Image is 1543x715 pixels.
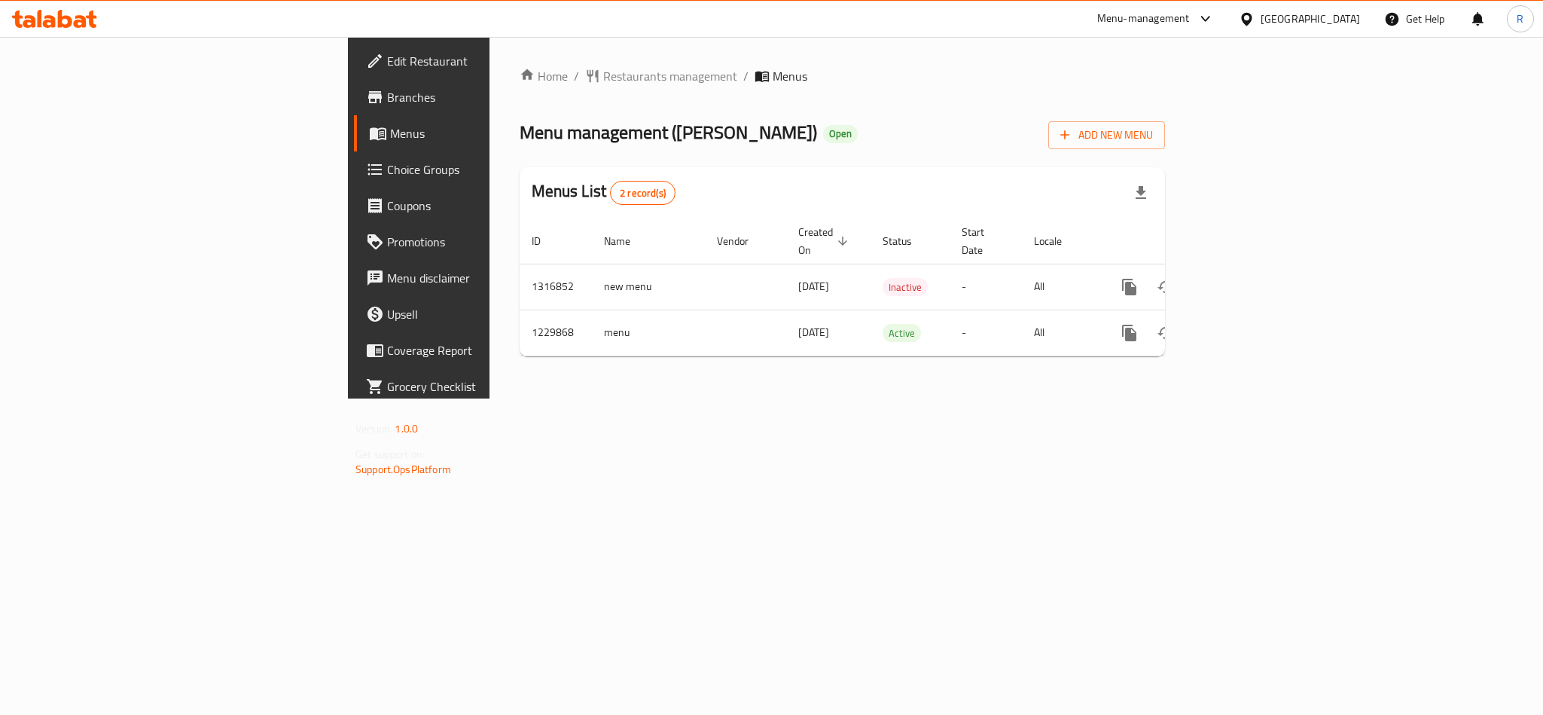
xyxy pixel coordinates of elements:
div: Active [883,324,921,342]
div: Total records count [610,181,675,205]
span: 2 record(s) [611,186,675,200]
span: Edit Restaurant [387,52,593,70]
a: Branches [354,79,605,115]
a: Restaurants management [585,67,737,85]
button: more [1112,315,1148,351]
li: / [743,67,749,85]
button: Change Status [1148,315,1184,351]
span: Branches [387,88,593,106]
span: Menu disclaimer [387,269,593,287]
span: [DATE] [798,277,829,296]
span: 1.0.0 [395,419,418,438]
span: Promotions [387,233,593,251]
button: more [1112,269,1148,305]
h2: Menus List [532,180,675,205]
td: new menu [592,264,705,310]
button: Add New Menu [1048,121,1165,149]
td: All [1022,264,1099,310]
nav: breadcrumb [520,67,1165,85]
button: Change Status [1148,269,1184,305]
td: menu [592,310,705,356]
span: Restaurants management [603,67,737,85]
a: Menus [354,115,605,151]
span: Name [604,232,650,250]
span: Menus [390,124,593,142]
div: Menu-management [1097,10,1190,28]
div: [GEOGRAPHIC_DATA] [1261,11,1360,27]
a: Upsell [354,296,605,332]
a: Support.OpsPlatform [355,460,451,479]
td: - [950,310,1022,356]
a: Grocery Checklist [354,368,605,405]
a: Coupons [354,188,605,224]
span: Version: [355,419,392,438]
span: Menus [773,67,807,85]
span: Start Date [962,223,1004,259]
div: Inactive [883,278,928,296]
span: Inactive [883,279,928,296]
span: Created On [798,223,852,259]
div: Export file [1123,175,1159,211]
a: Menu disclaimer [354,260,605,296]
td: All [1022,310,1099,356]
a: Promotions [354,224,605,260]
td: - [950,264,1022,310]
table: enhanced table [520,218,1268,356]
span: Grocery Checklist [387,377,593,396]
a: Choice Groups [354,151,605,188]
span: [DATE] [798,322,829,342]
span: Coupons [387,197,593,215]
span: Upsell [387,305,593,323]
a: Edit Restaurant [354,43,605,79]
span: Status [883,232,932,250]
div: Open [823,125,858,143]
span: Locale [1034,232,1081,250]
a: Coverage Report [354,332,605,368]
span: Coverage Report [387,341,593,359]
span: ID [532,232,560,250]
span: Active [883,325,921,342]
span: Add New Menu [1060,126,1153,145]
th: Actions [1099,218,1268,264]
span: Open [823,127,858,140]
span: R [1517,11,1523,27]
span: Choice Groups [387,160,593,179]
span: Menu management ( [PERSON_NAME] ) [520,115,817,149]
span: Vendor [717,232,768,250]
span: Get support on: [355,445,425,464]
